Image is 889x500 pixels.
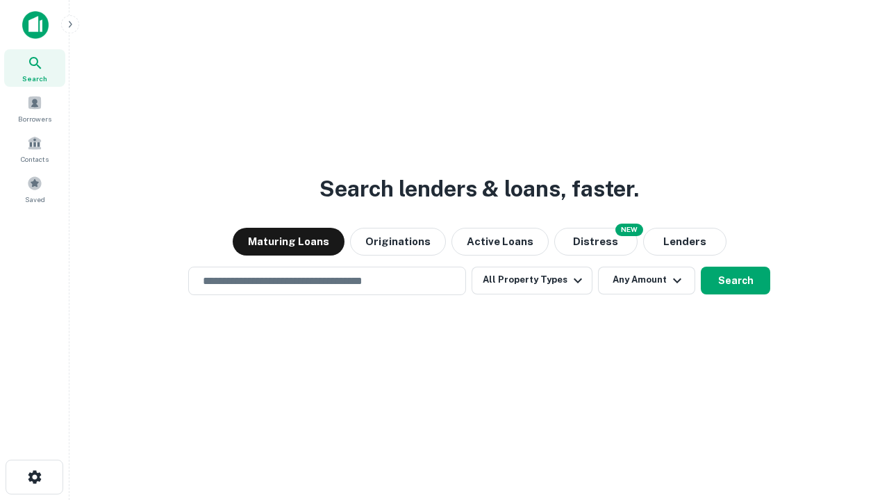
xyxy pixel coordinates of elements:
button: Any Amount [598,267,695,294]
button: Search distressed loans with lien and other non-mortgage details. [554,228,638,256]
button: Active Loans [451,228,549,256]
button: Lenders [643,228,726,256]
a: Search [4,49,65,87]
span: Saved [25,194,45,205]
button: All Property Types [472,267,592,294]
h3: Search lenders & loans, faster. [319,172,639,206]
a: Saved [4,170,65,208]
button: Maturing Loans [233,228,344,256]
span: Contacts [21,153,49,165]
img: capitalize-icon.png [22,11,49,39]
span: Search [22,73,47,84]
span: Borrowers [18,113,51,124]
a: Borrowers [4,90,65,127]
button: Originations [350,228,446,256]
a: Contacts [4,130,65,167]
button: Search [701,267,770,294]
div: NEW [615,224,643,236]
iframe: Chat Widget [820,389,889,456]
